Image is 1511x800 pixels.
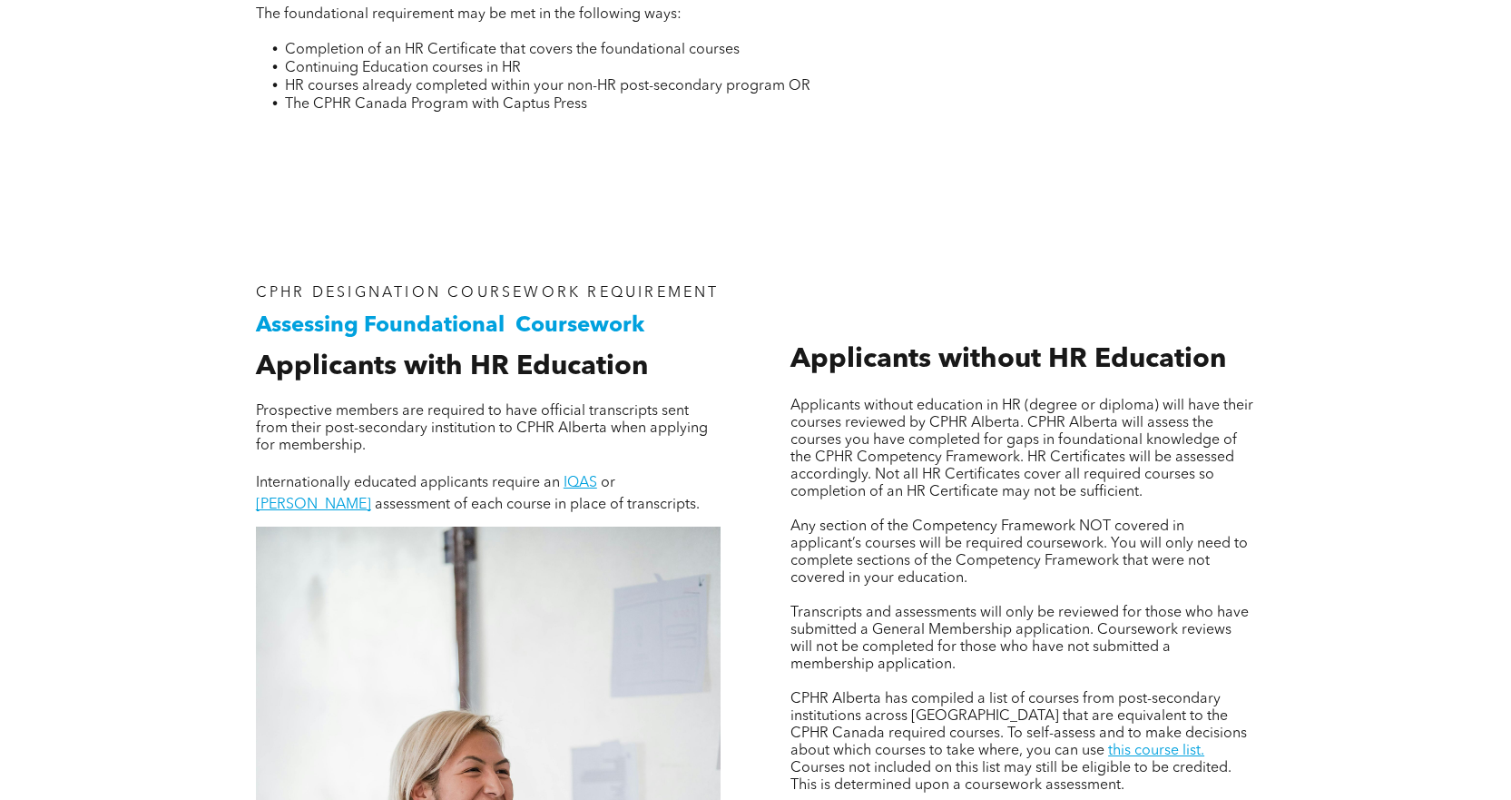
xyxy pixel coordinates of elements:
[790,399,1253,499] span: Applicants without education in HR (degree or diploma) will have their courses reviewed by CPHR A...
[256,315,644,337] span: Assessing Foundational Coursework
[564,476,597,490] a: IQAS
[285,43,740,57] span: Completion of an HR Certificate that covers the foundational courses
[790,519,1248,586] span: Any section of the Competency Framework NOT covered in applicant’s courses will be required cours...
[285,61,521,75] span: Continuing Education courses in HR
[285,97,587,112] span: The CPHR Canada Program with Captus Press
[790,692,1247,758] span: CPHR Alberta has compiled a list of courses from post-secondary institutions across [GEOGRAPHIC_D...
[790,761,1231,793] span: Courses not included on this list may still be eligible to be credited. This is determined upon a...
[256,404,708,453] span: Prospective members are required to have official transcripts sent from their post-secondary inst...
[256,498,371,512] a: [PERSON_NAME]
[256,7,682,22] span: The foundational requirement may be met in the following ways:
[790,606,1249,672] span: Transcripts and assessments will only be reviewed for those who have submitted a General Membersh...
[375,498,700,512] span: assessment of each course in place of transcripts.
[256,353,648,380] span: Applicants with HR Education
[285,79,810,94] span: HR courses already completed within your non-HR post-secondary program OR
[256,286,720,301] span: CPHR DESIGNATION COURSEWORK REQUIREMENT
[601,476,615,490] span: or
[256,476,560,490] span: Internationally educated applicants require an
[790,346,1226,373] span: Applicants without HR Education
[1108,744,1204,758] a: this course list.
